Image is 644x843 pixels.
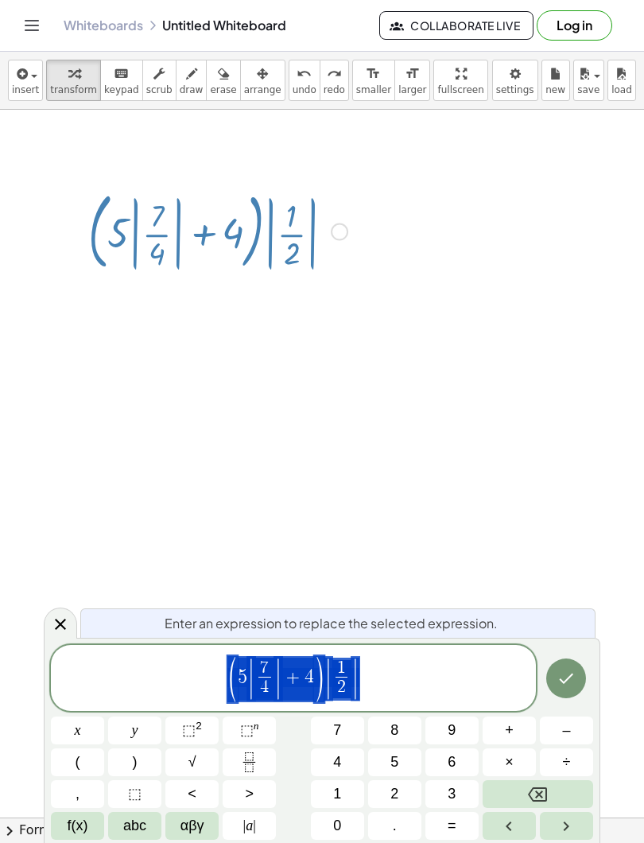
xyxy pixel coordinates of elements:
[540,812,593,840] button: Right arrow
[540,717,593,744] button: Minus
[165,748,219,776] button: Square root
[210,84,236,95] span: erase
[238,668,247,687] span: 5
[433,60,487,101] button: fullscreen
[405,64,420,84] i: format_size
[448,783,456,805] span: 3
[425,748,479,776] button: 6
[245,783,254,805] span: >
[425,812,479,840] button: Equals
[324,656,333,701] span: |
[274,656,283,701] span: |
[123,815,146,837] span: abc
[176,60,208,101] button: draw
[562,720,570,741] span: –
[577,84,599,95] span: save
[324,84,345,95] span: redo
[311,748,364,776] button: 4
[46,60,101,101] button: transform
[206,60,240,101] button: erase
[496,84,534,95] span: settings
[483,812,536,840] button: Left arrow
[545,84,565,95] span: new
[289,60,320,101] button: undoundo
[368,812,421,840] button: .
[394,60,430,101] button: format_sizelarger
[223,717,276,744] button: Superscript
[240,60,285,101] button: arrange
[393,815,397,837] span: .
[333,783,341,805] span: 1
[75,720,81,741] span: x
[607,60,636,101] button: load
[223,748,276,776] button: Fraction
[188,752,196,773] span: √
[243,815,256,837] span: a
[390,752,398,773] span: 5
[448,720,456,741] span: 9
[611,84,632,95] span: load
[165,780,219,808] button: Less than
[165,614,498,633] span: Enter an expression to replace the selected expression.
[297,64,312,84] i: undo
[260,659,269,677] span: 7
[425,780,479,808] button: 3
[311,780,364,808] button: 1
[393,18,520,33] span: Collaborate Live
[483,780,593,808] button: Backspace
[505,720,514,741] span: +
[573,60,604,101] button: save
[437,84,483,95] span: fullscreen
[351,656,360,701] span: |
[132,720,138,741] span: y
[104,84,139,95] span: keypad
[76,752,80,773] span: (
[180,815,204,837] span: αβγ
[142,60,177,101] button: scrub
[12,84,39,95] span: insert
[320,60,349,101] button: redoredo
[108,812,161,840] button: Alphabet
[492,60,538,101] button: settings
[243,818,246,833] span: |
[483,748,536,776] button: Times
[128,783,142,805] span: ⬚
[64,17,143,33] a: Whiteboards
[188,783,196,805] span: <
[448,752,456,773] span: 6
[390,783,398,805] span: 2
[337,659,346,677] span: 1
[282,668,305,687] span: +
[223,780,276,808] button: Greater than
[327,64,342,84] i: redo
[305,668,314,687] span: 4
[368,780,421,808] button: 2
[356,84,391,95] span: smaller
[51,717,104,744] button: x
[180,84,204,95] span: draw
[223,812,276,840] button: Absolute value
[108,748,161,776] button: )
[260,678,269,696] span: 4
[240,722,254,738] span: ⬚
[333,720,341,741] span: 7
[227,655,239,704] span: (
[541,60,570,101] button: new
[114,64,129,84] i: keyboard
[253,818,256,833] span: |
[448,815,456,837] span: =
[505,752,514,773] span: ×
[337,678,346,696] span: 2
[368,717,421,744] button: 8
[108,717,161,744] button: y
[311,812,364,840] button: 0
[108,780,161,808] button: Placeholder
[379,11,533,40] button: Collaborate Live
[398,84,426,95] span: larger
[246,656,256,701] span: |
[333,815,341,837] span: 0
[313,655,325,704] span: )
[352,60,395,101] button: format_sizesmaller
[540,748,593,776] button: Divide
[50,84,97,95] span: transform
